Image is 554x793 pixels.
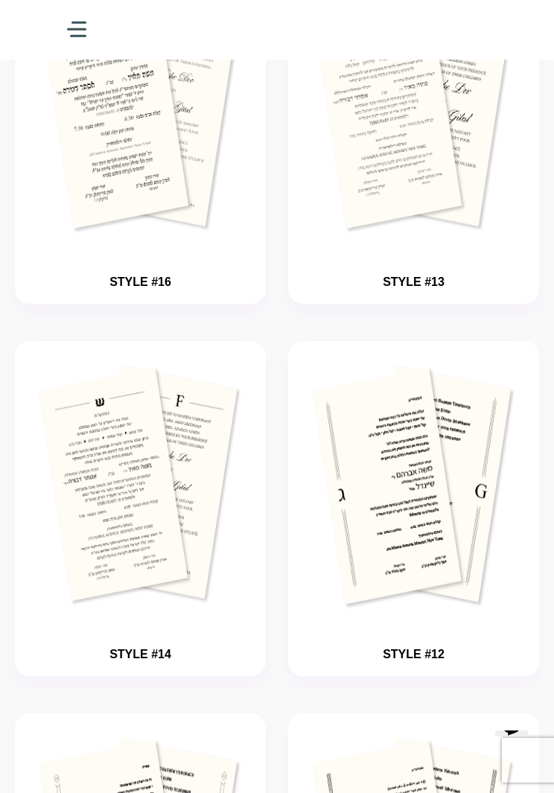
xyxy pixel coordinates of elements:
[288,341,539,676] button: invitation STYLE #12
[383,648,445,660] a: STYLE #12
[109,648,171,660] a: STYLE #14
[311,363,517,611] img: invitation
[109,276,171,288] a: STYLE #16
[15,341,266,676] button: invitation STYLE #14
[489,730,539,778] iframe: chat widget
[383,276,445,288] a: STYLE #13
[37,363,243,611] img: invitation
